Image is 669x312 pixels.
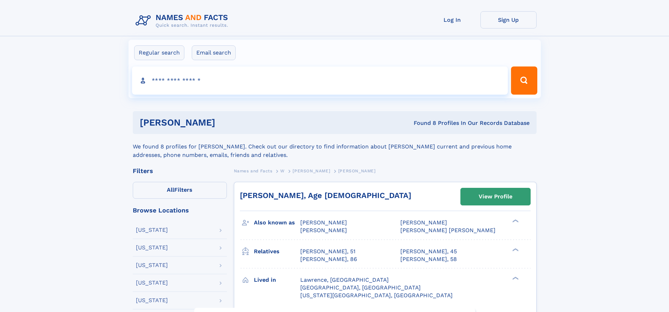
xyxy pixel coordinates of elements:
[400,255,457,263] a: [PERSON_NAME], 58
[254,274,300,286] h3: Lived in
[300,255,357,263] a: [PERSON_NAME], 86
[511,219,519,223] div: ❯
[479,189,512,205] div: View Profile
[280,168,285,173] span: W
[400,227,496,234] span: [PERSON_NAME] [PERSON_NAME]
[254,246,300,257] h3: Relatives
[133,182,227,199] label: Filters
[133,207,227,214] div: Browse Locations
[133,11,234,30] img: Logo Names and Facts
[400,248,457,255] a: [PERSON_NAME], 45
[134,45,184,60] label: Regular search
[167,186,174,193] span: All
[254,217,300,229] h3: Also known as
[300,276,389,283] span: Lawrence, [GEOGRAPHIC_DATA]
[293,166,330,175] a: [PERSON_NAME]
[280,166,285,175] a: W
[136,245,168,250] div: [US_STATE]
[424,11,480,28] a: Log In
[300,292,453,299] span: [US_STATE][GEOGRAPHIC_DATA], [GEOGRAPHIC_DATA]
[461,188,530,205] a: View Profile
[140,118,315,127] h1: [PERSON_NAME]
[240,191,411,200] a: [PERSON_NAME], Age [DEMOGRAPHIC_DATA]
[480,11,537,28] a: Sign Up
[136,280,168,286] div: [US_STATE]
[300,219,347,226] span: [PERSON_NAME]
[511,276,519,280] div: ❯
[300,227,347,234] span: [PERSON_NAME]
[133,168,227,174] div: Filters
[136,298,168,303] div: [US_STATE]
[300,284,421,291] span: [GEOGRAPHIC_DATA], [GEOGRAPHIC_DATA]
[338,168,376,173] span: [PERSON_NAME]
[136,227,168,233] div: [US_STATE]
[132,66,508,95] input: search input
[136,262,168,268] div: [US_STATE]
[234,166,273,175] a: Names and Facts
[133,134,537,159] div: We found 8 profiles for [PERSON_NAME]. Check out our directory to find information about [PERSON_...
[300,248,355,255] a: [PERSON_NAME], 51
[511,247,519,252] div: ❯
[511,66,537,95] button: Search Button
[314,119,530,127] div: Found 8 Profiles In Our Records Database
[293,168,330,173] span: [PERSON_NAME]
[192,45,236,60] label: Email search
[400,219,447,226] span: [PERSON_NAME]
